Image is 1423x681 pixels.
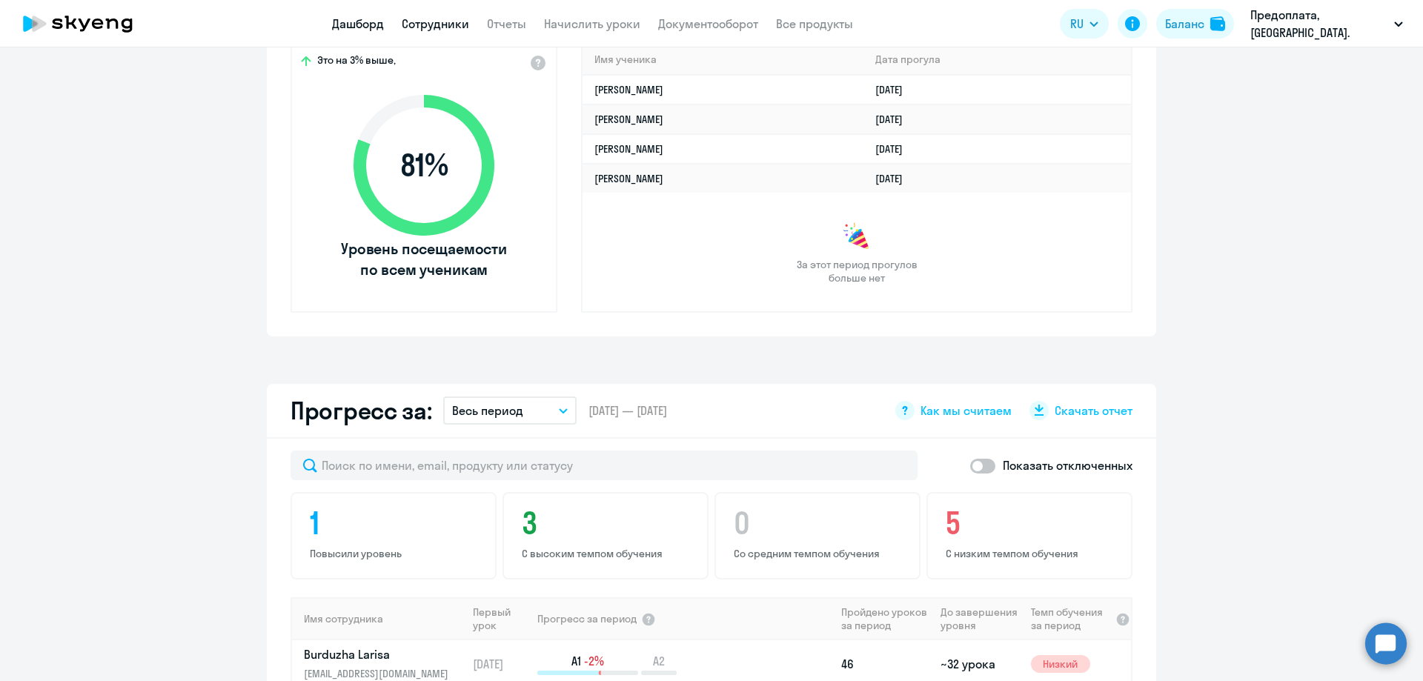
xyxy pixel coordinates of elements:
a: [PERSON_NAME] [594,142,663,156]
a: [PERSON_NAME] [594,113,663,126]
span: -2% [584,653,604,669]
h4: 3 [522,505,694,541]
button: RU [1060,9,1109,39]
a: [DATE] [875,172,915,185]
th: Имя сотрудника [292,597,467,640]
button: Весь период [443,396,577,425]
a: Отчеты [487,16,526,31]
span: Прогресс за период [537,612,637,625]
h4: 5 [946,505,1118,541]
button: Предоплата, [GEOGRAPHIC_DATA]. ПРОЕКТНАЯ ЛОГИСТИКА, ООО [1243,6,1410,41]
span: За этот период прогулов больше нет [795,258,919,285]
span: Темп обучения за период [1031,605,1111,632]
h2: Прогресс за: [291,396,431,425]
span: Скачать отчет [1055,402,1132,419]
p: С высоким темпом обучения [522,547,694,560]
img: balance [1210,16,1225,31]
p: С низким темпом обучения [946,547,1118,560]
input: Поиск по имени, email, продукту или статусу [291,451,918,480]
p: Burduzha Larisa [304,646,457,662]
th: Пройдено уроков за период [835,597,935,640]
p: Повысили уровень [310,547,482,560]
a: [PERSON_NAME] [594,172,663,185]
a: [DATE] [875,142,915,156]
h4: 1 [310,505,482,541]
a: Все продукты [776,16,853,31]
a: [PERSON_NAME] [594,83,663,96]
th: До завершения уровня [935,597,1024,640]
span: Это на 3% выше, [317,53,396,71]
p: Весь период [452,402,523,419]
a: Сотрудники [402,16,469,31]
a: [DATE] [875,113,915,126]
p: Предоплата, [GEOGRAPHIC_DATA]. ПРОЕКТНАЯ ЛОГИСТИКА, ООО [1250,6,1388,41]
span: A2 [653,653,665,669]
button: Балансbalance [1156,9,1234,39]
span: RU [1070,15,1084,33]
span: Как мы считаем [921,402,1012,419]
span: [DATE] — [DATE] [588,402,667,419]
span: Уровень посещаемости по всем ученикам [339,239,509,280]
a: Документооборот [658,16,758,31]
a: Начислить уроки [544,16,640,31]
th: Первый урок [467,597,536,640]
img: congrats [842,222,872,252]
span: A1 [571,653,581,669]
a: [DATE] [875,83,915,96]
p: Показать отключенных [1003,456,1132,474]
th: Имя ученика [583,44,863,75]
a: Дашборд [332,16,384,31]
span: 81 % [339,147,509,183]
span: Низкий [1031,655,1090,673]
div: Баланс [1165,15,1204,33]
th: Дата прогула [863,44,1131,75]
